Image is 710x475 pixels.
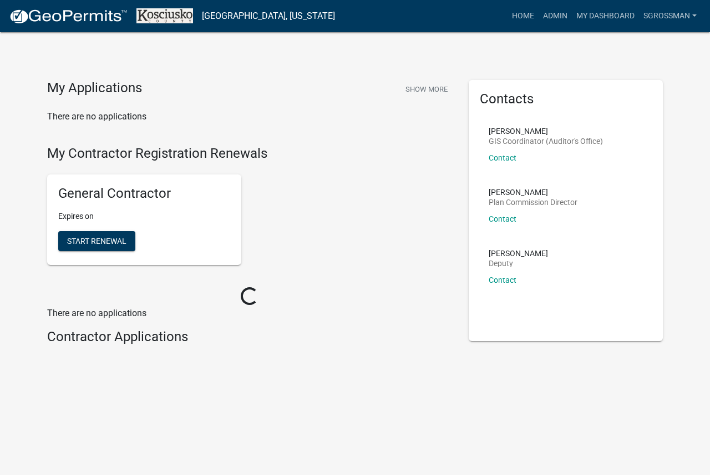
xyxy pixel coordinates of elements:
h4: My Contractor Registration Renewals [47,146,452,162]
p: [PERSON_NAME] [489,127,603,135]
button: Show More [401,80,452,98]
a: Home [508,6,539,27]
button: Start Renewal [58,231,135,251]
a: Contact [489,153,516,162]
p: [PERSON_NAME] [489,188,577,196]
a: [GEOGRAPHIC_DATA], [US_STATE] [202,7,335,26]
p: Plan Commission Director [489,198,577,206]
a: sgrossman [639,6,701,27]
a: Admin [539,6,572,27]
h4: Contractor Applications [47,329,452,345]
img: Kosciusko County, Indiana [136,8,193,23]
p: GIS Coordinator (Auditor's Office) [489,137,603,145]
p: Deputy [489,259,548,267]
a: Contact [489,214,516,223]
wm-registration-list-section: My Contractor Registration Renewals [47,146,452,274]
p: [PERSON_NAME] [489,249,548,257]
span: Start Renewal [67,237,126,246]
h5: General Contractor [58,186,230,202]
a: My Dashboard [572,6,639,27]
p: There are no applications [47,110,452,123]
wm-workflow-list-section: Contractor Applications [47,329,452,349]
h4: My Applications [47,80,142,97]
p: There are no applications [47,307,452,320]
h5: Contacts [480,91,652,107]
a: Contact [489,276,516,284]
p: Expires on [58,211,230,222]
